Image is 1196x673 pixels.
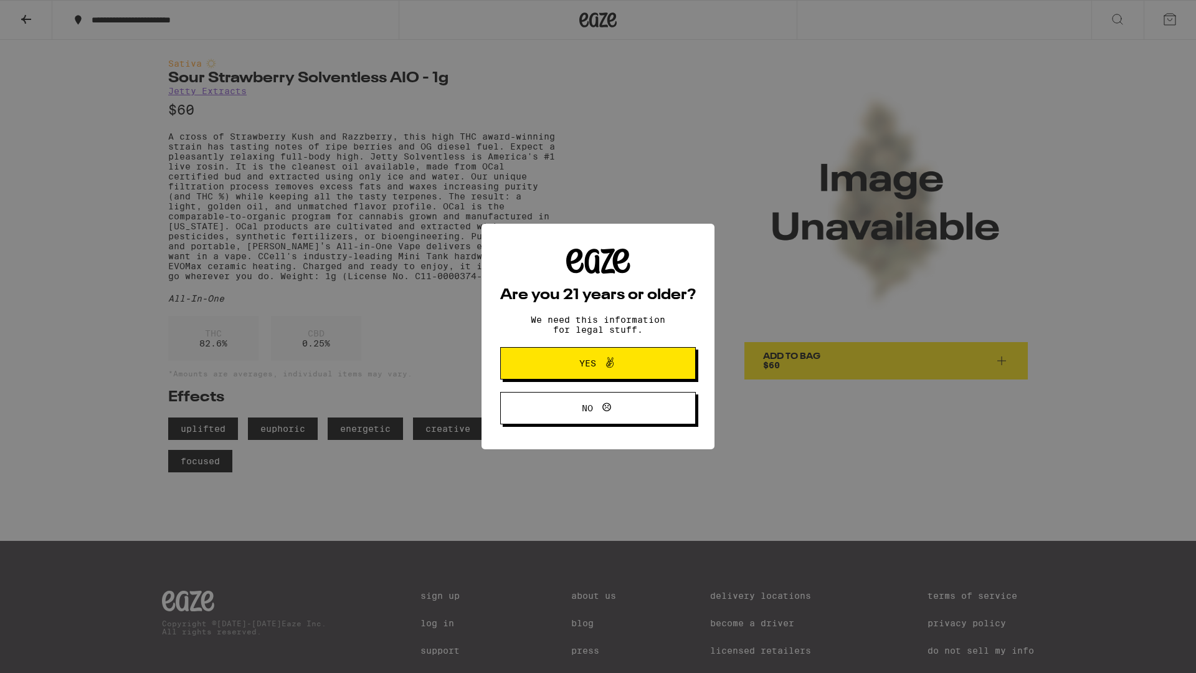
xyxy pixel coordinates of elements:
[1118,636,1184,667] iframe: Opens a widget where you can find more information
[579,359,596,368] span: Yes
[582,404,593,413] span: No
[500,347,696,379] button: Yes
[520,315,676,335] p: We need this information for legal stuff.
[500,288,696,303] h2: Are you 21 years or older?
[500,392,696,424] button: No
